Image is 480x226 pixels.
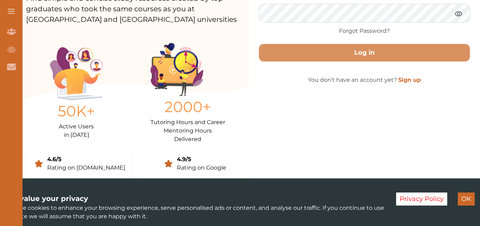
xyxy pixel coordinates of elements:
button: Decline cookies [396,193,447,206]
p: 50K+ [50,100,103,122]
div: 4.6/5 [47,155,125,164]
img: Illustration.25158f3c.png [50,47,103,100]
a: 4.6/5Rating on [DOMAIN_NAME] [26,149,133,178]
button: Log in [259,44,470,62]
button: Accept cookies [458,193,475,206]
p: You don't have an account yet? [259,76,470,84]
div: 4.9/5 [177,155,226,164]
p: 2000+ [150,96,225,118]
img: eye.3286bcf0.webp [454,9,463,18]
div: Rating on [DOMAIN_NAME] [47,164,125,172]
p: Tutoring Hours and Career Mentoring Hours Delivered [150,118,225,143]
div: We use cookies to enhance your browsing experience, serve personalised ads or content, and analys... [5,193,386,221]
a: Sign up [398,77,421,83]
div: Rating on Google [177,164,226,172]
a: 4.9/5Rating on Google [142,149,249,178]
p: Active Users in [DATE] [50,122,103,139]
img: Group%201403.ccdcecb8.png [150,43,203,96]
a: Forgot Password? [339,27,390,35]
